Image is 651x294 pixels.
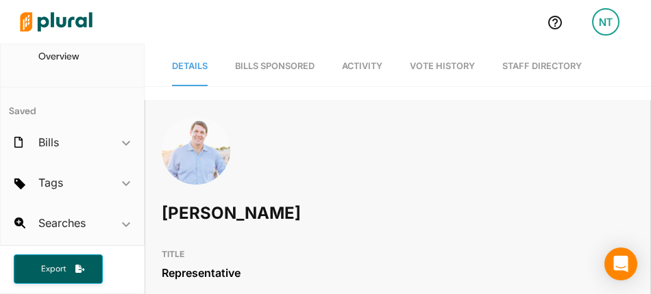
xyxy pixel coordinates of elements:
h1: [PERSON_NAME] [162,193,445,234]
div: Open Intercom Messenger [604,248,637,280]
h2: Tags [38,175,63,190]
a: Activity [342,47,382,86]
div: Representative [162,263,634,283]
span: Bills Sponsored [235,61,315,71]
span: Activity [342,61,382,71]
a: Staff Directory [502,47,582,86]
h2: Searches [38,215,86,230]
h2: Bills [38,135,59,150]
span: Details [172,61,208,71]
img: Headshot of Jodey Arrington [162,116,230,200]
a: Overview [21,50,130,63]
a: Vote History [410,47,475,86]
h4: Saved [1,88,144,121]
button: Export [14,254,103,284]
h3: TITLE [162,246,634,263]
a: Details [172,47,208,86]
span: Export [32,263,75,275]
a: Bills Sponsored [235,47,315,86]
a: NT [581,3,630,41]
div: NT [592,8,619,36]
span: Vote History [410,61,475,71]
